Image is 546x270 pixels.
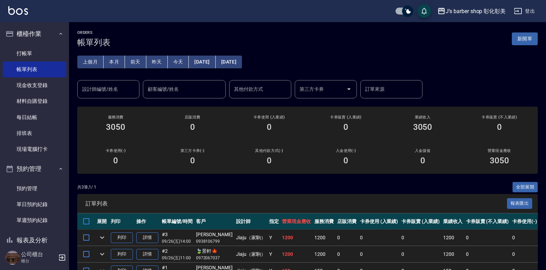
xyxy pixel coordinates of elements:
td: 0 [335,246,358,262]
p: 0972067037 [196,255,233,261]
td: #2 [160,246,194,262]
td: 0 [400,246,441,262]
th: 指定 [267,213,281,230]
a: 預約管理 [3,181,66,196]
p: 櫃台 [21,258,56,264]
button: 今天 [168,56,189,68]
td: 0 [510,230,539,246]
h3: 0 [497,122,502,132]
h3: 0 [420,156,425,165]
h2: 營業現金應收 [469,148,529,153]
button: 全部展開 [513,182,538,193]
button: 報表匯出 [507,198,533,209]
h2: 店販消費 [162,115,222,119]
h3: 0 [190,122,195,132]
th: 客戶 [194,213,234,230]
td: 0 [358,230,400,246]
button: 報表及分析 [3,231,66,249]
th: 服務消費 [313,213,335,230]
p: 09/26 (五) 11:00 [162,255,193,261]
h2: 其他付款方式(-) [239,148,299,153]
a: 現場電腦打卡 [3,141,66,157]
a: 帳單列表 [3,61,66,77]
p: 0938106799 [196,238,233,244]
h3: 0 [267,156,272,165]
button: [DATE] [189,56,215,68]
h3: 服務消費 [86,115,146,119]
button: J’s barber shop 彰化彰美 [435,4,508,18]
a: 詳情 [136,249,158,260]
h2: 卡券販賣 (入業績) [316,115,376,119]
a: 打帳單 [3,46,66,61]
div: [PERSON_NAME] [196,231,233,238]
th: 業績收入 [441,213,464,230]
th: 操作 [135,213,160,230]
a: 材料自購登錄 [3,93,66,109]
td: Y [267,246,281,262]
h3: 帳單列表 [77,38,110,47]
td: 0 [464,230,510,246]
img: Person [6,251,19,264]
td: 1200 [441,230,464,246]
h2: 卡券使用 (入業績) [239,115,299,119]
th: 設計師 [234,213,267,230]
button: save [417,4,431,18]
th: 帳單編號/時間 [160,213,194,230]
span: 訂單列表 [86,200,507,207]
th: 列印 [109,213,135,230]
h3: 3050 [413,122,432,132]
td: 1200 [313,230,335,246]
button: Open [343,84,354,95]
td: 0 [358,246,400,262]
td: Jiaju（家駒） [234,246,267,262]
h2: ORDERS [77,30,110,35]
button: expand row [97,232,107,243]
h3: 0 [190,156,195,165]
button: 本月 [104,56,125,68]
button: 列印 [111,249,133,260]
td: 1200 [280,230,313,246]
th: 營業現金應收 [280,213,313,230]
h3: 0 [113,156,118,165]
h3: 3050 [106,122,125,132]
a: 報表匯出 [507,200,533,206]
h2: 業績收入 [392,115,452,119]
button: 櫃檯作業 [3,25,66,43]
img: Logo [8,6,28,15]
h2: 第三方卡券(-) [162,148,222,153]
button: 列印 [111,232,133,243]
td: 0 [464,246,510,262]
th: 店販消費 [335,213,358,230]
h3: 0 [267,122,272,132]
div: 🍃景軒🍁 [196,248,233,255]
button: 預約管理 [3,160,66,178]
button: 昨天 [146,56,168,68]
h3: 3050 [490,156,509,165]
a: 現金收支登錄 [3,77,66,93]
h3: 0 [343,156,348,165]
button: 上個月 [77,56,104,68]
td: Y [267,230,281,246]
h2: 卡券販賣 (不入業績) [469,115,529,119]
td: #3 [160,230,194,246]
h2: 入金使用(-) [316,148,376,153]
p: 09/26 (五) 14:00 [162,238,193,244]
a: 排班表 [3,125,66,141]
td: 1200 [441,246,464,262]
button: 登出 [511,5,538,18]
button: expand row [97,249,107,259]
th: 卡券使用 (入業績) [358,213,400,230]
h2: 卡券使用(-) [86,148,146,153]
button: 前天 [125,56,146,68]
h2: 入金儲值 [392,148,452,153]
a: 詳情 [136,232,158,243]
th: 卡券販賣 (入業績) [400,213,441,230]
th: 卡券販賣 (不入業績) [464,213,510,230]
td: 0 [335,230,358,246]
a: 單週預約紀錄 [3,212,66,228]
th: 展開 [95,213,109,230]
a: 每日結帳 [3,109,66,125]
button: 新開單 [512,32,538,45]
td: Jiaju（家駒） [234,230,267,246]
td: 0 [400,230,441,246]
